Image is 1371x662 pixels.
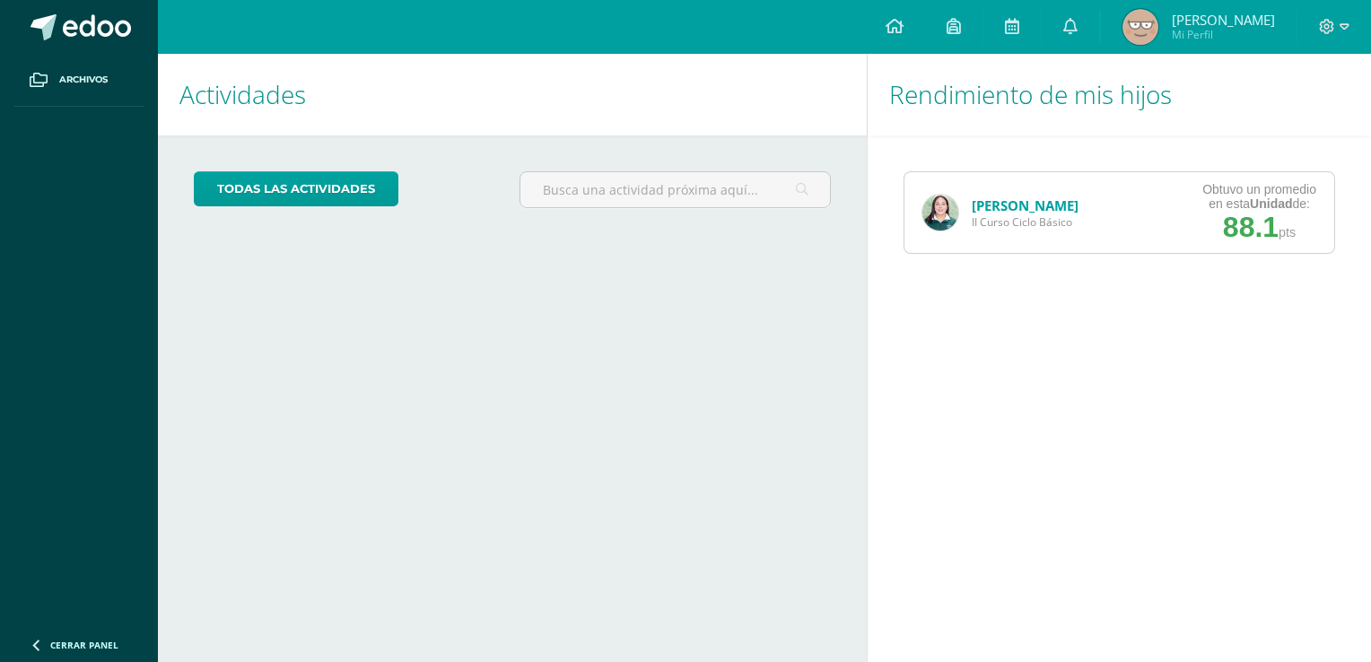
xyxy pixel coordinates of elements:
[194,171,398,206] a: todas las Actividades
[59,73,108,87] span: Archivos
[179,54,845,135] h1: Actividades
[50,639,118,651] span: Cerrar panel
[1279,225,1296,240] span: pts
[1172,11,1275,29] span: [PERSON_NAME]
[889,54,1349,135] h1: Rendimiento de mis hijos
[972,214,1078,230] span: II Curso Ciclo Básico
[1172,27,1275,42] span: Mi Perfil
[14,54,144,107] a: Archivos
[922,195,958,231] img: ea13180572e1b1be5b9b53d078ca0856.png
[1250,196,1292,211] strong: Unidad
[1202,182,1316,211] div: Obtuvo un promedio en esta de:
[1122,9,1158,45] img: cc3a47114ec549f5acc0a5e2bcb9fd2f.png
[972,196,1078,214] a: [PERSON_NAME]
[520,172,830,207] input: Busca una actividad próxima aquí...
[1223,211,1279,243] span: 88.1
